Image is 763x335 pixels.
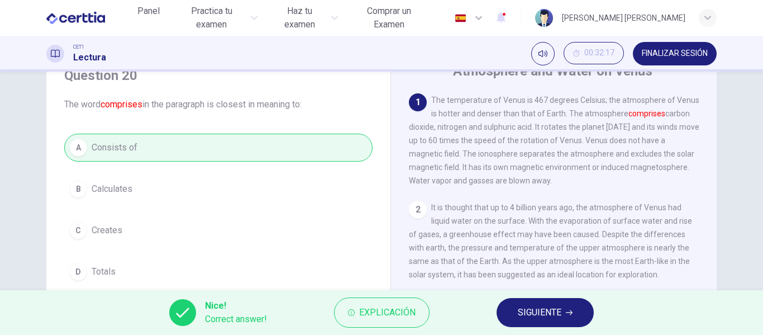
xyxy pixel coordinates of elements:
[633,42,717,65] button: FINALIZAR SESIÓN
[409,96,699,185] span: The temperature of Venus is 467 degrees Celsius; the atmosphere of Venus is hotter and denser tha...
[334,298,430,328] button: Explicación
[46,7,105,29] img: CERTTIA logo
[347,1,431,35] button: Comprar un Examen
[564,42,624,64] button: 00:32:17
[535,9,553,27] img: Profile picture
[131,1,166,35] a: Panel
[497,298,594,327] button: SIGUIENTE
[101,99,142,110] font: comprises
[564,42,624,65] div: Ocultar
[205,299,267,313] span: Nice!
[131,1,166,21] button: Panel
[409,203,692,279] span: It is thought that up to 4 billion years ago, the atmosphere of Venus had liquid water on the sur...
[531,42,555,65] div: Silenciar
[271,4,327,31] span: Haz tu examen
[642,49,708,58] span: FINALIZAR SESIÓN
[64,98,373,111] span: The word in the paragraph is closest in meaning to:
[628,109,665,118] font: comprises
[409,201,427,219] div: 2
[64,67,373,84] h4: Question 20
[562,11,685,25] div: [PERSON_NAME] [PERSON_NAME]
[46,7,131,29] a: CERTTIA logo
[73,43,84,51] span: CET1
[409,93,427,111] div: 1
[351,4,427,31] span: Comprar un Examen
[171,1,263,35] button: Practica tu examen
[266,1,342,35] button: Haz tu examen
[584,49,614,58] span: 00:32:17
[137,4,160,18] span: Panel
[73,51,106,64] h1: Lectura
[205,313,267,326] span: Correct answer!
[175,4,248,31] span: Practica tu examen
[359,305,416,320] span: Explicación
[454,14,468,22] img: es
[518,305,561,320] span: SIGUIENTE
